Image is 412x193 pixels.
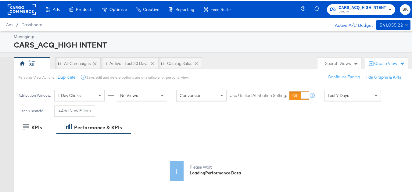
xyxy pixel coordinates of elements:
span: SK [402,5,408,12]
a: Dashboard [21,21,42,26]
span: Creative [143,6,159,11]
button: SK [400,3,410,14]
button: Hide Graphs & KPIs [364,73,401,79]
button: +Add New Filters [54,105,95,116]
label: Use Unified Attribution Setting: [230,92,287,98]
span: Feed Suite [210,6,231,11]
div: Attribution Window: [18,92,51,97]
span: 1 Day Clicks [58,92,81,97]
div: Catalog Sales [167,60,192,66]
div: Performance & KPIs [74,123,122,130]
span: No Views [120,92,138,97]
div: $41,055.22 [379,20,403,28]
strong: + [59,107,61,113]
button: $41,055.22 [376,19,410,29]
span: Ads [6,21,13,26]
span: Ads [53,6,60,11]
div: CARS_ACQ_HIGH INTENT [14,39,409,49]
span: CARS_ACQ_HIGH INTENT [339,4,386,10]
span: Products [76,6,93,11]
div: Filter & Search: [18,108,43,112]
button: Duplicate [58,73,76,79]
div: Search Views [325,60,358,66]
button: Configure Pacing [324,71,364,82]
div: Drag to reorder tab [58,61,61,64]
div: SK [29,61,34,67]
span: DirecTV [339,9,386,13]
div: Managing: [14,33,409,39]
div: Create View [374,60,405,66]
span: Optimize [109,6,127,11]
div: Personal View Actions: [18,74,55,79]
div: Active - Last 30 Days [109,60,149,66]
div: KPIs [31,123,42,130]
div: All Campaigns [64,60,91,66]
span: Reporting [175,6,194,11]
div: Drag to reorder tab [103,61,107,64]
div: Drag to reorder tab [161,61,164,64]
span: Last 7 Days [328,92,349,97]
span: Conversion [180,92,202,97]
span: / [13,21,21,26]
button: CARS_ACQ_HIGH INTENTDirecTV [327,3,395,14]
div: Active A/C Budget [328,19,373,28]
div: Save, edit and delete options are unavailable for personal view. [86,74,189,79]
